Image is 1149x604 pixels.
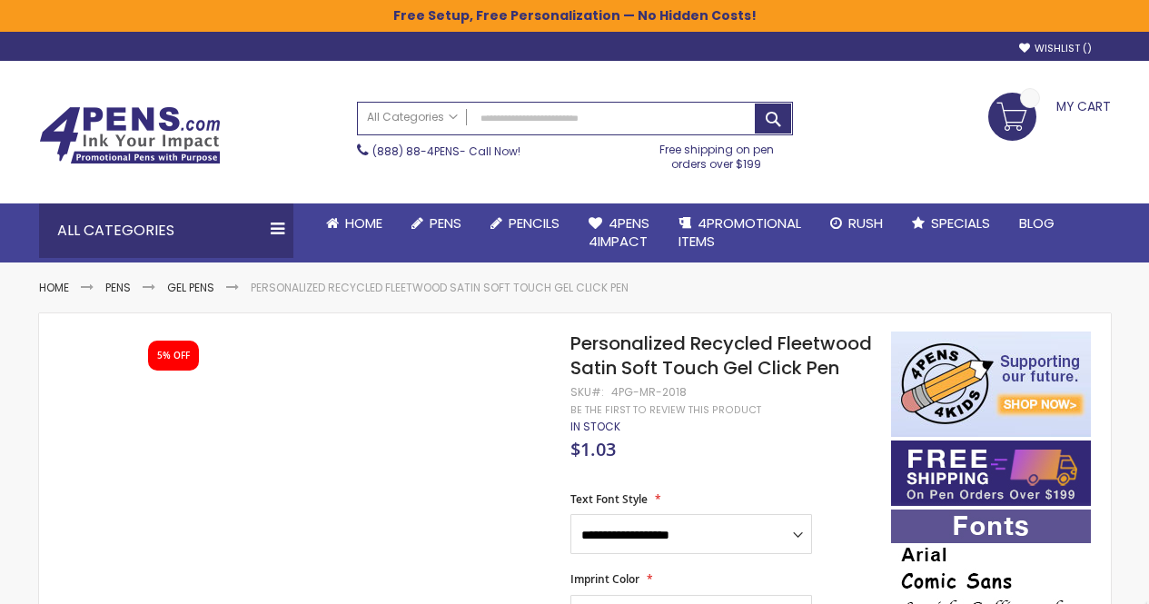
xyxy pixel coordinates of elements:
[358,103,467,133] a: All Categories
[39,106,221,164] img: 4Pens Custom Pens and Promotional Products
[167,280,214,295] a: Gel Pens
[570,331,872,381] span: Personalized Recycled Fleetwood Satin Soft Touch Gel Click Pen
[1019,42,1092,55] a: Wishlist
[570,491,648,507] span: Text Font Style
[397,203,476,243] a: Pens
[931,213,990,233] span: Specials
[372,144,520,159] span: - Call Now!
[39,280,69,295] a: Home
[640,135,793,172] div: Free shipping on pen orders over $199
[891,441,1091,506] img: Free shipping on orders over $199
[372,144,460,159] a: (888) 88-4PENS
[816,203,897,243] a: Rush
[157,350,190,362] div: 5% OFF
[891,332,1091,437] img: 4pens 4 kids
[1019,213,1055,233] span: Blog
[312,203,397,243] a: Home
[476,203,574,243] a: Pencils
[589,213,649,251] span: 4Pens 4impact
[105,280,131,295] a: Pens
[39,203,293,258] div: All Categories
[679,213,801,251] span: 4PROMOTIONAL ITEMS
[570,384,604,400] strong: SKU
[345,213,382,233] span: Home
[430,213,461,233] span: Pens
[570,437,616,461] span: $1.03
[570,420,620,434] div: Availability
[848,213,883,233] span: Rush
[367,110,458,124] span: All Categories
[251,281,629,295] li: Personalized Recycled Fleetwood Satin Soft Touch Gel Click Pen
[611,385,687,400] div: 4PG-MR-2018
[574,203,664,262] a: 4Pens4impact
[664,203,816,262] a: 4PROMOTIONALITEMS
[509,213,560,233] span: Pencils
[570,571,639,587] span: Imprint Color
[897,203,1005,243] a: Specials
[570,419,620,434] span: In stock
[570,403,761,417] a: Be the first to review this product
[1005,203,1069,243] a: Blog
